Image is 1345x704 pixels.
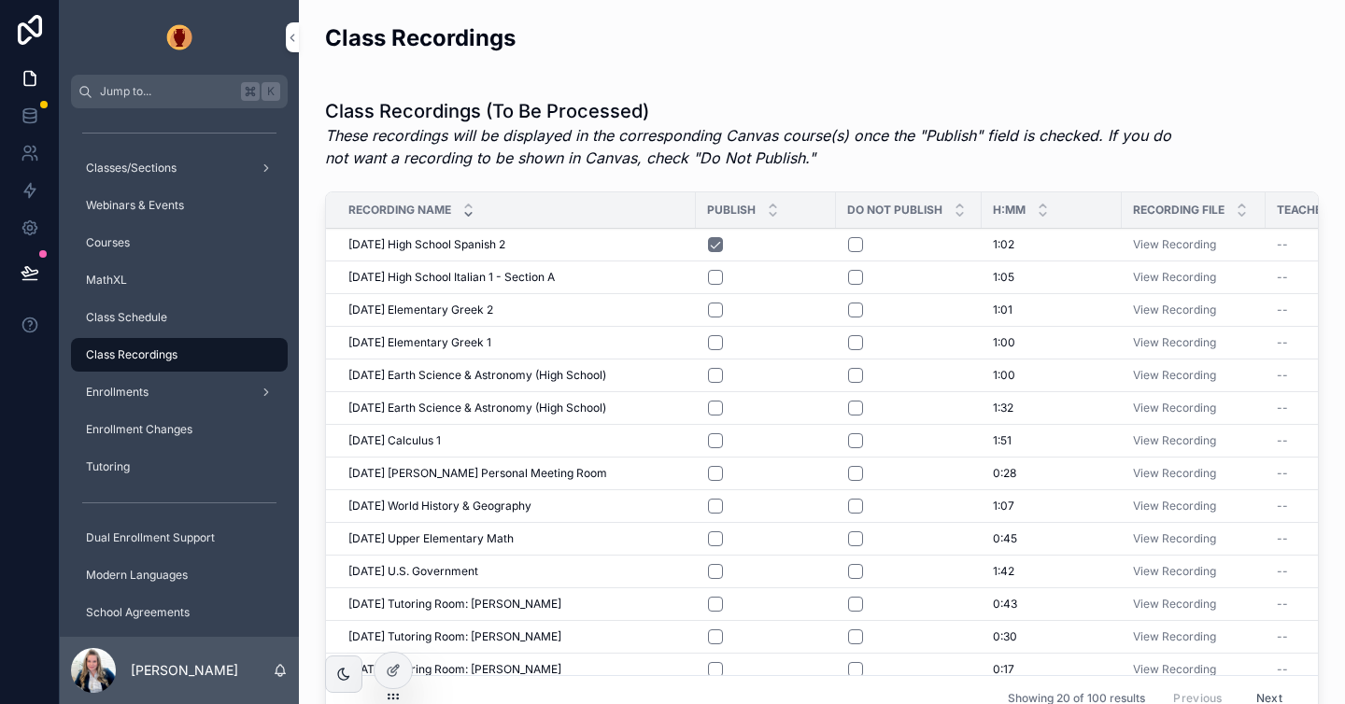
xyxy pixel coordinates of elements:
[1133,433,1216,447] a: View Recording
[348,303,493,317] span: [DATE] Elementary Greek 2
[71,338,288,372] a: Class Recordings
[993,564,1014,579] span: 1:42
[86,385,149,400] span: Enrollments
[993,433,1012,448] span: 1:51
[993,597,1017,612] span: 0:43
[993,203,1026,218] span: H:MM
[86,310,167,325] span: Class Schedule
[1133,662,1216,676] a: View Recording
[86,459,130,474] span: Tutoring
[348,531,514,546] span: [DATE] Upper Elementary Math
[1133,531,1216,545] a: View Recording
[164,22,194,52] img: App logo
[71,301,288,334] a: Class Schedule
[993,662,1014,677] span: 0:17
[71,521,288,555] a: Dual Enrollment Support
[1133,335,1216,349] a: View Recording
[325,98,1179,124] h1: Class Recordings (To Be Processed)
[348,629,561,644] span: [DATE] Tutoring Room: [PERSON_NAME]
[993,499,1014,514] span: 1:07
[1133,564,1216,578] a: View Recording
[86,568,188,583] span: Modern Languages
[1133,629,1216,643] a: View Recording
[71,450,288,484] a: Tutoring
[1277,401,1288,415] span: --
[86,422,192,437] span: Enrollment Changes
[348,433,441,448] span: [DATE] Calculus 1
[131,661,238,680] p: [PERSON_NAME]
[86,273,127,288] span: MathXL
[993,303,1012,317] span: 1:01
[71,413,288,446] a: Enrollment Changes
[1133,466,1216,480] a: View Recording
[1277,629,1288,644] span: --
[348,662,561,677] span: [DATE] Tutoring Room: [PERSON_NAME]
[1133,401,1216,415] a: View Recording
[1277,466,1288,481] span: --
[348,401,606,415] span: [DATE] Earth Science & Astronomy (High School)
[325,126,1171,167] em: These recordings will be displayed in the corresponding Canvas course(s) once the "Publish" field...
[348,270,555,285] span: [DATE] High School Italian 1 - Section A
[348,335,491,350] span: [DATE] Elementary Greek 1
[1133,368,1216,382] a: View Recording
[71,75,288,108] button: Jump to...K
[993,237,1014,252] span: 1:02
[1277,662,1288,677] span: --
[1133,597,1216,611] a: View Recording
[993,466,1016,481] span: 0:28
[71,375,288,409] a: Enrollments
[993,401,1013,415] span: 1:32
[325,22,516,53] h2: Class Recordings
[71,263,288,297] a: MathXL
[993,629,1017,644] span: 0:30
[993,270,1014,285] span: 1:05
[847,203,942,218] span: DO NOT PUBLISH
[348,203,451,218] span: Recording Name
[1277,368,1288,383] span: --
[1277,531,1288,546] span: --
[707,203,756,218] span: PUBLISH
[71,596,288,629] a: School Agreements
[86,161,177,176] span: Classes/Sections
[263,84,278,99] span: K
[71,226,288,260] a: Courses
[1277,270,1288,285] span: --
[348,237,505,252] span: [DATE] High School Spanish 2
[1277,499,1288,514] span: --
[86,235,130,250] span: Courses
[993,531,1017,546] span: 0:45
[1133,499,1216,513] a: View Recording
[1133,303,1216,317] a: View Recording
[1277,564,1288,579] span: --
[1277,597,1288,612] span: --
[348,564,478,579] span: [DATE] U.S. Government
[71,558,288,592] a: Modern Languages
[1277,303,1288,317] span: --
[71,189,288,222] a: Webinars & Events
[348,466,607,481] span: [DATE] [PERSON_NAME] Personal Meeting Room
[1133,270,1216,284] a: View Recording
[60,108,299,637] div: scrollable content
[993,335,1015,350] span: 1:00
[86,347,177,362] span: Class Recordings
[993,368,1015,383] span: 1:00
[1277,335,1288,350] span: --
[1277,237,1288,252] span: --
[100,84,234,99] span: Jump to...
[348,499,531,514] span: [DATE] World History & Geography
[348,597,561,612] span: [DATE] Tutoring Room: [PERSON_NAME]
[348,368,606,383] span: [DATE] Earth Science & Astronomy (High School)
[1133,237,1216,251] a: View Recording
[1277,433,1288,448] span: --
[1133,203,1225,218] span: Recording File
[86,530,215,545] span: Dual Enrollment Support
[71,151,288,185] a: Classes/Sections
[86,198,184,213] span: Webinars & Events
[86,605,190,620] span: School Agreements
